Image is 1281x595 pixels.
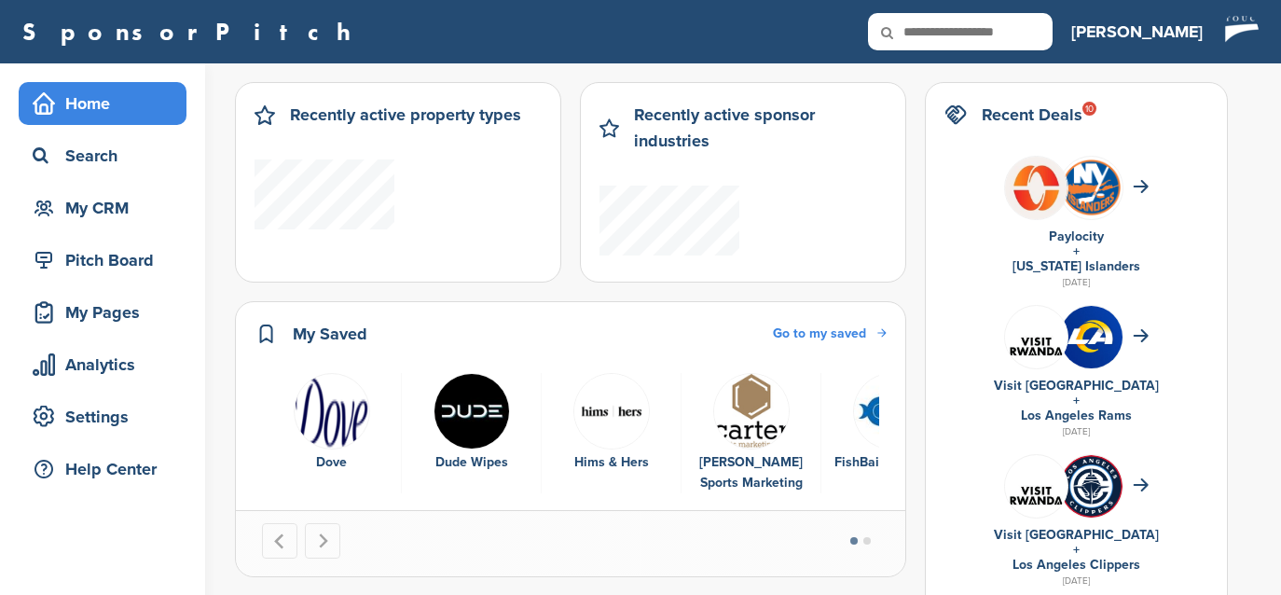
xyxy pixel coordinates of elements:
[821,373,961,494] div: 5 of 6
[634,102,887,154] h2: Recently active sponsor industries
[850,537,858,545] button: Go to page 1
[22,20,363,44] a: SponsorPitch
[773,325,866,341] span: Go to my saved
[1073,243,1080,259] a: +
[713,373,790,450] img: Csm logo stacked
[1073,542,1080,558] a: +
[994,378,1159,394] a: Visit [GEOGRAPHIC_DATA]
[1012,258,1140,274] a: [US_STATE] Islanders
[294,373,370,450] img: Data
[1073,393,1080,408] a: +
[28,191,186,225] div: My CRM
[573,373,650,450] img: Hh
[773,324,887,344] a: Go to my saved
[944,423,1208,440] div: [DATE]
[1005,157,1067,219] img: Plbeo0ob 400x400
[944,274,1208,291] div: [DATE]
[1005,464,1067,507] img: Vr
[1021,408,1132,423] a: Los Angeles Rams
[28,139,186,173] div: Search
[271,452,392,473] div: Dove
[402,373,542,494] div: 2 of 6
[262,523,297,559] button: Go to last slide
[551,373,671,474] a: Hh Hims & Hers
[682,373,821,494] div: 4 of 6
[28,243,186,277] div: Pitch Board
[305,523,340,559] button: Next slide
[1060,158,1123,218] img: Open uri20141112 64162 1syu8aw?1415807642
[19,448,186,491] a: Help Center
[691,452,811,493] div: [PERSON_NAME] Sports Marketing
[1012,557,1140,573] a: Los Angeles Clippers
[853,373,930,450] img: 10593127 754048017986828 4755804612661248716 n
[1005,315,1067,358] img: Vr
[28,348,186,381] div: Analytics
[1071,19,1203,45] h3: [PERSON_NAME]
[19,134,186,177] a: Search
[28,400,186,434] div: Settings
[1060,455,1123,518] img: Arw64i5q 400x400
[19,239,186,282] a: Pitch Board
[28,452,186,486] div: Help Center
[831,373,951,474] a: 10593127 754048017986828 4755804612661248716 n FishBait Marketing
[551,452,671,473] div: Hims & Hers
[262,373,402,494] div: 1 of 6
[1071,11,1203,52] a: [PERSON_NAME]
[290,102,521,128] h2: Recently active property types
[834,534,887,548] ul: Select a slide to show
[28,87,186,120] div: Home
[271,373,392,474] a: Data Dove
[691,373,811,494] a: Csm logo stacked [PERSON_NAME] Sports Marketing
[411,373,531,474] a: Gcfarpgv 400x400 Dude Wipes
[28,296,186,329] div: My Pages
[944,573,1208,589] div: [DATE]
[542,373,682,494] div: 3 of 6
[411,452,531,473] div: Dude Wipes
[19,343,186,386] a: Analytics
[19,187,186,229] a: My CRM
[1060,306,1123,368] img: No7msulo 400x400
[831,452,951,473] div: FishBait Marketing
[994,527,1159,543] a: Visit [GEOGRAPHIC_DATA]
[293,321,367,347] h2: My Saved
[434,373,510,450] img: Gcfarpgv 400x400
[863,537,871,545] button: Go to page 2
[1049,228,1104,244] a: Paylocity
[1082,102,1096,116] div: 10
[19,395,186,438] a: Settings
[982,102,1082,128] h2: Recent Deals
[19,82,186,125] a: Home
[19,291,186,334] a: My Pages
